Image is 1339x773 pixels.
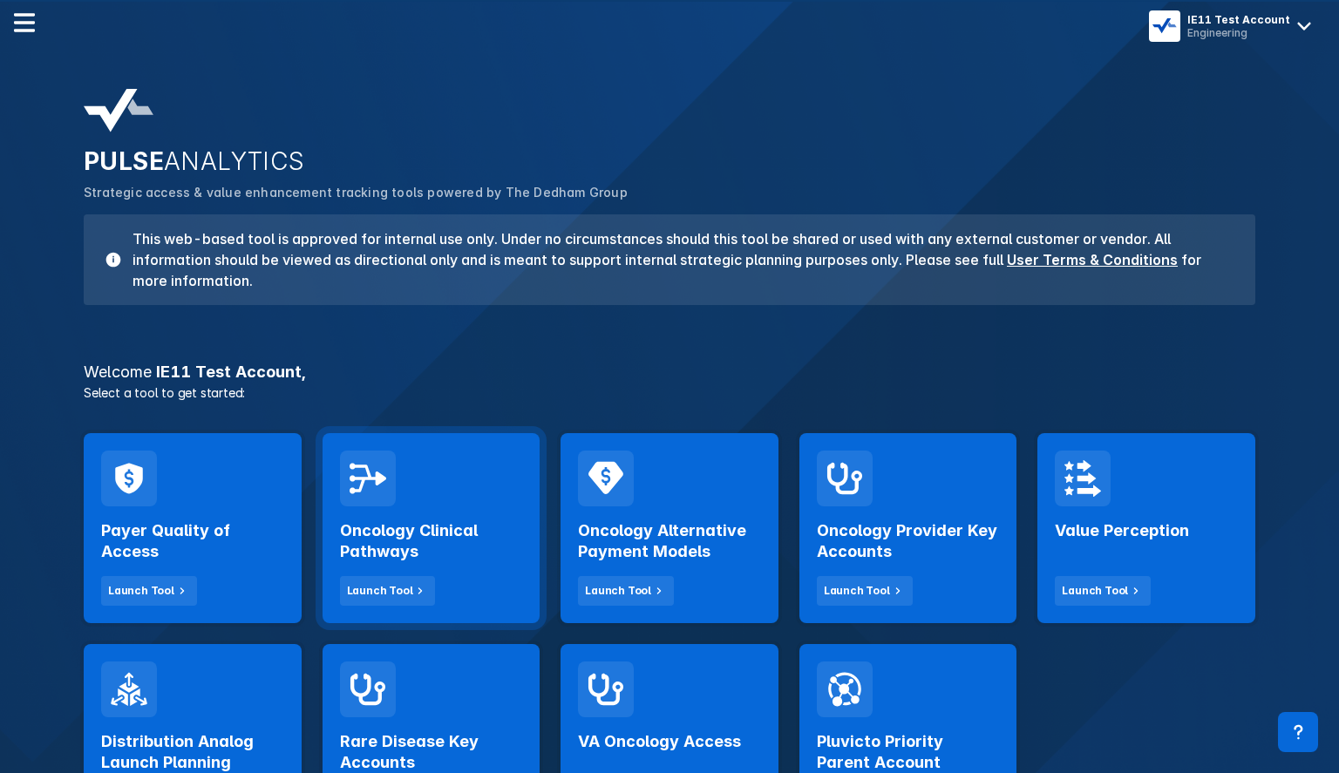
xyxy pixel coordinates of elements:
h3: IE11 Test Account , [73,364,1266,380]
p: Strategic access & value enhancement tracking tools powered by The Dedham Group [84,183,1255,202]
div: Engineering [1187,26,1290,39]
div: Launch Tool [1062,583,1128,599]
div: Contact Support [1278,712,1318,752]
h3: This web-based tool is approved for internal use only. Under no circumstances should this tool be... [122,228,1234,291]
button: Launch Tool [578,576,674,606]
div: Launch Tool [347,583,413,599]
h2: PULSE [84,146,1255,176]
button: Launch Tool [340,576,436,606]
h2: Payer Quality of Access [101,520,284,562]
div: Launch Tool [824,583,890,599]
button: Launch Tool [1055,576,1151,606]
img: menu button [1152,14,1177,38]
h2: Oncology Provider Key Accounts [817,520,1000,562]
a: Oncology Clinical PathwaysLaunch Tool [323,433,540,623]
span: Welcome [84,363,152,381]
a: Oncology Alternative Payment ModelsLaunch Tool [561,433,778,623]
div: Launch Tool [585,583,651,599]
h2: VA Oncology Access [578,731,741,752]
img: menu--horizontal.svg [14,12,35,33]
h2: Distribution Analog Launch Planning [101,731,284,773]
a: Value PerceptionLaunch Tool [1037,433,1255,623]
button: Launch Tool [101,576,197,606]
span: ANALYTICS [164,146,305,176]
h2: Value Perception [1055,520,1189,541]
a: Oncology Provider Key AccountsLaunch Tool [799,433,1017,623]
div: IE11 Test Account [1187,13,1290,26]
h2: Rare Disease Key Accounts [340,731,523,773]
div: Launch Tool [108,583,174,599]
button: Launch Tool [817,576,913,606]
h2: Oncology Clinical Pathways [340,520,523,562]
h2: Oncology Alternative Payment Models [578,520,761,562]
a: User Terms & Conditions [1007,251,1178,268]
a: Payer Quality of AccessLaunch Tool [84,433,302,623]
p: Select a tool to get started: [73,383,1266,402]
img: pulse-analytics-logo [84,89,153,132]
